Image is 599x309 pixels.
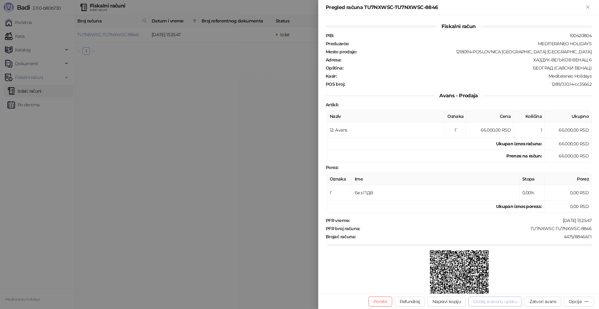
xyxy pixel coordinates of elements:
[434,93,483,99] span: Avans - Prodaja
[344,65,592,71] div: БЕОГРАД (САВСКИ ВЕНАЦ)
[326,81,345,87] strong: POS broj :
[327,123,445,138] td: 12: Avans
[327,173,352,185] th: Oznaka
[327,185,352,200] td: Г
[564,297,594,307] button: Opcije
[361,226,592,231] div: TU7NXWSC-TU7NXWSC-8846
[357,49,592,55] div: 1218094-POSLOVNICA [GEOGRAPHIC_DATA] [GEOGRAPHIC_DATA]
[337,73,592,79] div: Mediteraneo Holidays
[350,41,592,46] div: MEDITERANEO HOLIDAYS
[506,153,542,159] strong: Prenos na račun :
[427,297,466,307] button: Napravi kopiju
[545,123,592,138] td: 66.000,00 RSD
[326,65,343,71] strong: Opština :
[326,218,350,223] strong: PFR vreme :
[496,141,542,147] strong: Ukupan iznos računa :
[326,73,337,79] strong: Kasir :
[520,185,545,200] td: 0,00%
[445,123,467,138] td: Г
[334,33,592,38] div: 100420804
[496,204,542,209] strong: Ukupan iznos poreza:
[326,226,360,231] strong: PFR broj računa :
[545,110,592,123] th: Ukupno
[395,297,425,307] button: Refundiraj
[569,299,582,304] div: Opcije
[345,81,592,87] div: 1289/3.10.14-cc35662
[356,234,592,239] div: 4475/8846АП
[445,110,467,123] th: Oznaka
[524,297,561,307] button: Zatvori avans
[467,123,514,138] td: 66.000,00 RSD
[326,41,349,46] strong: Preduzeće :
[350,218,592,223] div: [DATE] 13:25:47
[326,4,584,11] div: Pregled računa TU7NXWSC-TU7NXWSC-8846
[368,297,392,307] button: Poništi
[352,173,520,185] th: Ime
[327,110,445,123] th: Naziv
[352,185,520,200] td: Без ПДВ
[326,57,341,63] strong: Adresa :
[514,123,545,138] td: 1
[436,23,480,29] span: Fiskalni račun
[467,110,514,123] th: Cena
[514,110,545,123] th: Količina
[342,57,592,63] div: ХАЈДУК-ВЕЉКОВ ВЕНАЦ 6
[545,173,592,185] th: Porez
[520,173,545,185] th: Stopa
[326,102,338,108] strong: Artikli :
[584,4,592,11] button: Zatvori
[545,185,592,200] td: 0,00 RSD
[326,234,356,239] strong: Brojač računa :
[326,33,334,38] strong: PIB :
[326,49,357,55] strong: Mesto prodaje :
[545,200,592,213] td: 0,00 RSD
[432,299,461,304] span: Napravi kopiju
[326,165,338,170] strong: Porez :
[545,150,592,162] td: 66.000,00 RSD
[468,297,522,307] button: Dodaj avansnu uplatu
[545,138,592,150] td: 66.000,00 RSD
